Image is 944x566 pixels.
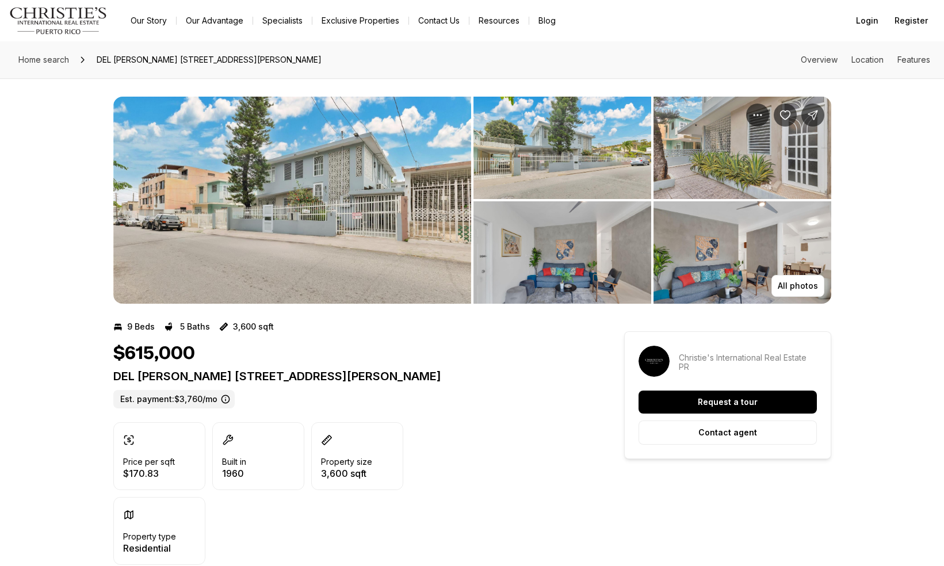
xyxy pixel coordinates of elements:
button: View image gallery [473,97,651,199]
a: Skip to: Features [897,55,930,64]
p: 9 Beds [127,322,155,331]
p: Contact agent [698,428,757,437]
p: Request a tour [698,397,758,407]
p: 5 Baths [180,322,210,331]
nav: Page section menu [801,55,930,64]
button: Contact Us [409,13,469,29]
p: Residential [123,544,176,553]
p: $170.83 [123,469,175,478]
a: Our Advantage [177,13,253,29]
button: View image gallery [473,201,651,304]
a: Skip to: Overview [801,55,838,64]
span: DEL [PERSON_NAME] [STREET_ADDRESS][PERSON_NAME] [92,51,326,69]
p: 1960 [222,469,246,478]
a: Skip to: Location [851,55,884,64]
label: Est. payment: $3,760/mo [113,390,235,408]
a: Exclusive Properties [312,13,408,29]
button: Register [888,9,935,32]
a: Specialists [253,13,312,29]
p: 3,600 sqft [321,469,372,478]
button: Share Property: DEL VALLE ST. 413 MAGDALENA [801,104,824,127]
button: View image gallery [653,97,831,199]
li: 2 of 12 [473,97,831,304]
a: Resources [469,13,529,29]
button: Property options [746,104,769,127]
button: View image gallery [113,97,471,304]
h1: $615,000 [113,343,195,365]
p: Price per sqft [123,457,175,466]
p: 3,600 sqft [233,322,274,331]
p: DEL [PERSON_NAME] [STREET_ADDRESS][PERSON_NAME] [113,369,583,383]
div: Listing Photos [113,97,831,304]
a: Home search [14,51,74,69]
a: Blog [529,13,565,29]
span: Register [895,16,928,25]
button: Contact agent [639,420,817,445]
button: View image gallery [653,201,831,304]
span: Login [856,16,878,25]
p: Christie's International Real Estate PR [679,353,817,372]
button: All photos [771,275,824,297]
p: Property size [321,457,372,466]
p: All photos [778,281,818,290]
button: Save Property: DEL VALLE ST. 413 MAGDALENA [774,104,797,127]
p: Built in [222,457,246,466]
img: logo [9,7,108,35]
span: Home search [18,55,69,64]
a: Our Story [121,13,176,29]
button: Login [849,9,885,32]
p: Property type [123,532,176,541]
li: 1 of 12 [113,97,471,304]
button: Request a tour [639,391,817,414]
